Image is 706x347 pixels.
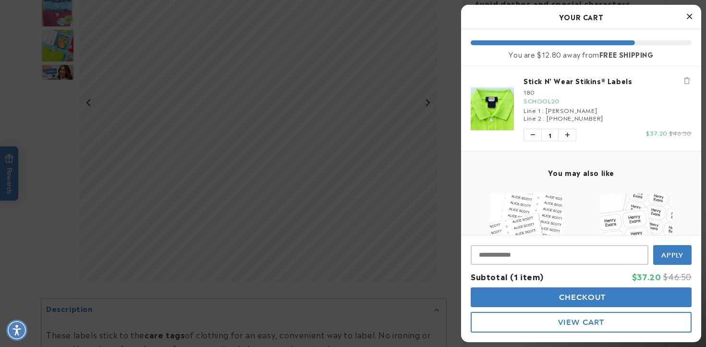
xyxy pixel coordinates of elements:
[646,128,668,137] span: $37.20
[471,245,648,265] input: Input Discount
[559,129,576,141] button: Increase quantity of Stick N' Wear Stikins® Labels
[663,271,692,282] span: $46.50
[653,245,692,265] button: Apply
[557,293,606,302] span: Checkout
[471,10,692,24] h2: Your Cart
[599,49,654,59] b: FREE SHIPPING
[169,33,192,36] button: Close conversation starters
[523,76,692,86] a: Stick N' Wear Stikins® Labels
[33,54,129,72] button: Do these labels need ironing?
[524,129,541,141] button: Decrease quantity of Stick N' Wear Stikins® Labels
[523,88,692,96] div: 180
[6,320,27,341] div: Accessibility Menu
[471,271,543,282] span: Subtotal (1 item)
[523,113,542,122] span: Line 2
[546,106,597,114] span: [PERSON_NAME]
[661,251,684,260] span: Apply
[558,318,604,327] span: View Cart
[523,106,541,114] span: Line 1
[8,270,122,299] iframe: Sign Up via Text for Offers
[682,10,696,24] button: Close Cart
[541,129,559,141] span: 1
[471,168,692,177] h4: You may also like
[9,27,129,45] button: Can these labels be used on uniforms?
[682,76,692,86] button: Remove Stick N' Wear Stikins® Labels
[547,113,603,122] span: [PHONE_NUMBER]
[471,66,692,151] li: product
[471,50,692,59] div: You are $12.80 away from
[542,106,544,114] span: :
[600,194,672,266] img: View Stick N' Wear Stikins® Labels
[543,113,545,122] span: :
[490,194,562,266] img: Iron-On Labels - Label Land
[632,271,661,282] span: $37.20
[523,96,692,106] div: SCHOOL20
[471,87,514,130] img: Stick N' Wear Stikins® Labels
[669,128,692,137] span: $46.50
[471,287,692,307] button: Checkout
[8,12,140,24] textarea: Type your message here
[471,312,692,333] button: View Cart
